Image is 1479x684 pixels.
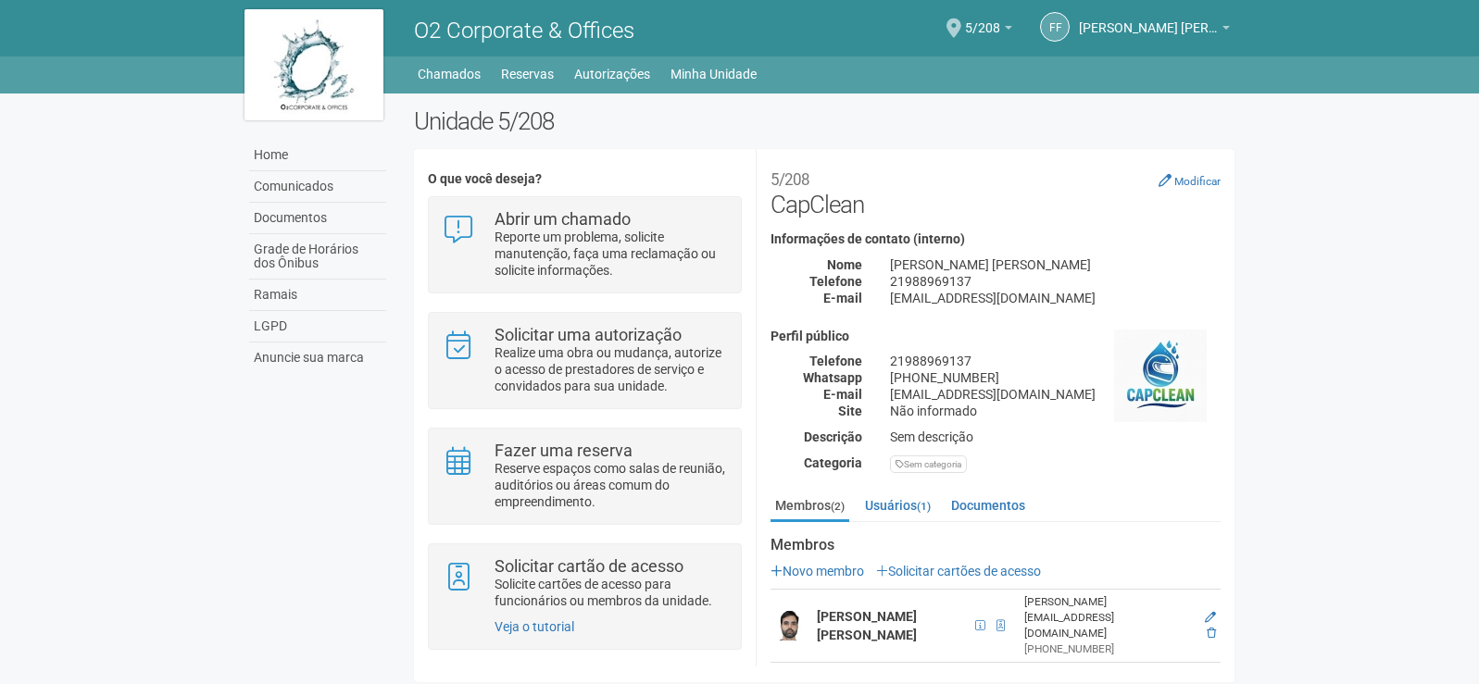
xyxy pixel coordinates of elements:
small: (1) [917,500,931,513]
strong: Site [838,404,862,418]
img: business.png [1114,330,1207,422]
span: O2 Corporate & Offices [414,18,634,44]
div: [EMAIL_ADDRESS][DOMAIN_NAME] [876,290,1235,306]
h4: Informações de contato (interno) [771,232,1221,246]
strong: Fazer uma reserva [495,441,633,460]
small: Modificar [1174,175,1221,188]
h4: O que você deseja? [428,172,742,186]
div: [PHONE_NUMBER] [1024,641,1191,657]
strong: Categoria [804,455,862,470]
a: Autorizações [574,61,650,87]
a: Abrir um chamado Reporte um problema, solicite manutenção, faça uma reclamação ou solicite inform... [443,211,727,279]
a: LGPD [249,311,386,342]
img: user.png [775,611,805,640]
a: Minha Unidade [671,61,757,87]
div: [EMAIL_ADDRESS][DOMAIN_NAME] [876,386,1235,403]
strong: Telefone [809,274,862,289]
a: Solicitar cartão de acesso Solicite cartões de acesso para funcionários ou membros da unidade. [443,558,727,609]
strong: E-mail [823,387,862,402]
strong: E-mail [823,291,862,305]
div: [PERSON_NAME][EMAIL_ADDRESS][DOMAIN_NAME] [1024,594,1191,641]
img: logo.jpg [244,9,383,120]
h2: CapClean [771,163,1221,218]
strong: Abrir um chamado [495,209,631,229]
strong: Membros [771,537,1221,553]
p: Reserve espaços como salas de reunião, auditórios ou áreas comum do empreendimento. [495,460,727,510]
a: Modificar [1159,173,1221,188]
a: Editar membro [1205,611,1216,624]
a: Excluir membro [1207,627,1216,640]
a: Anuncie sua marca [249,342,386,373]
div: Sem descrição [876,429,1235,445]
a: 5/208 [965,23,1012,38]
small: (2) [831,500,845,513]
a: Chamados [418,61,481,87]
a: Grade de Horários dos Ônibus [249,234,386,280]
strong: Telefone [809,354,862,368]
a: Ramais [249,280,386,311]
a: [PERSON_NAME] [PERSON_NAME] [1079,23,1230,38]
a: Solicitar cartões de acesso [876,564,1041,578]
a: Documentos [249,203,386,234]
p: Reporte um problema, solicite manutenção, faça uma reclamação ou solicite informações. [495,229,727,279]
a: FF [1040,12,1070,42]
p: Solicite cartões de acesso para funcionários ou membros da unidade. [495,576,727,609]
a: Reservas [501,61,554,87]
div: Não informado [876,403,1235,419]
a: Usuários(1) [860,491,935,519]
div: [PERSON_NAME] [PERSON_NAME] [876,256,1235,273]
small: 5/208 [771,170,809,189]
h2: Unidade 5/208 [414,107,1235,135]
div: 21988969137 [876,353,1235,369]
p: Realize uma obra ou mudança, autorize o acesso de prestadores de serviço e convidados para sua un... [495,344,727,394]
a: Membros(2) [771,491,849,522]
span: Fabio Freire Forte [1079,3,1218,35]
a: Documentos [946,491,1030,519]
strong: Nome [827,257,862,272]
span: 5/208 [965,3,1000,35]
div: [PHONE_NUMBER] [876,369,1235,386]
strong: Solicitar cartão de acesso [495,556,683,576]
strong: [PERSON_NAME] [PERSON_NAME] [817,609,917,642]
h4: Perfil público [771,330,1221,343]
a: Veja o tutorial [495,619,574,634]
div: 21988969137 [876,273,1235,290]
strong: Descrição [804,429,862,444]
a: Novo membro [771,564,864,578]
div: Sem categoria [890,455,967,473]
strong: Whatsapp [803,370,862,385]
a: Fazer uma reserva Reserve espaços como salas de reunião, auditórios ou áreas comum do empreendime... [443,442,727,510]
a: Comunicados [249,171,386,203]
strong: Solicitar uma autorização [495,325,682,344]
a: Solicitar uma autorização Realize uma obra ou mudança, autorize o acesso de prestadores de serviç... [443,327,727,394]
a: Home [249,140,386,171]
